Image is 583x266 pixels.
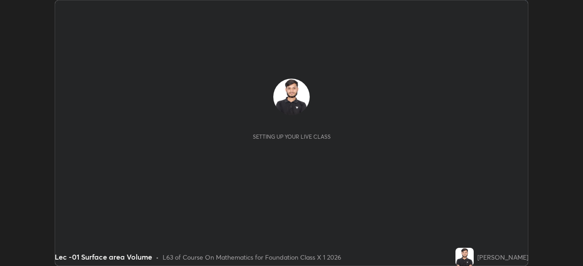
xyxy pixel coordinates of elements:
div: Lec -01 Surface area Volume [55,251,152,262]
img: e9509afeb8d349309d785b2dea92ae11.jpg [273,79,310,115]
div: [PERSON_NAME] [477,252,528,262]
div: • [156,252,159,262]
div: Setting up your live class [253,133,331,140]
img: e9509afeb8d349309d785b2dea92ae11.jpg [455,248,474,266]
div: L63 of Course On Mathematics for Foundation Class X 1 2026 [163,252,341,262]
